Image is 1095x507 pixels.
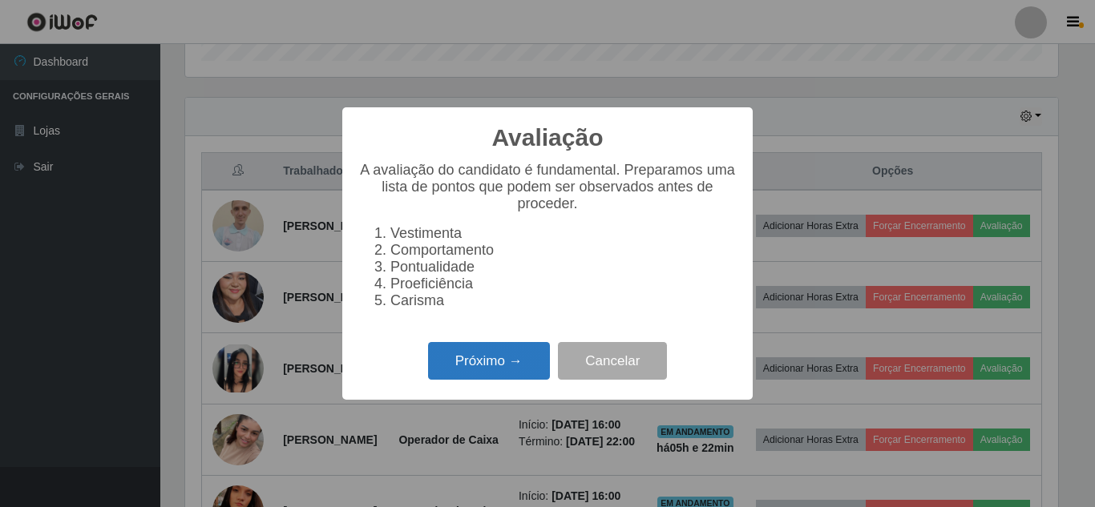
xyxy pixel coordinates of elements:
[390,259,737,276] li: Pontualidade
[390,225,737,242] li: Vestimenta
[358,162,737,212] p: A avaliação do candidato é fundamental. Preparamos uma lista de pontos que podem ser observados a...
[390,276,737,292] li: Proeficiência
[390,292,737,309] li: Carisma
[492,123,604,152] h2: Avaliação
[558,342,667,380] button: Cancelar
[428,342,550,380] button: Próximo →
[390,242,737,259] li: Comportamento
